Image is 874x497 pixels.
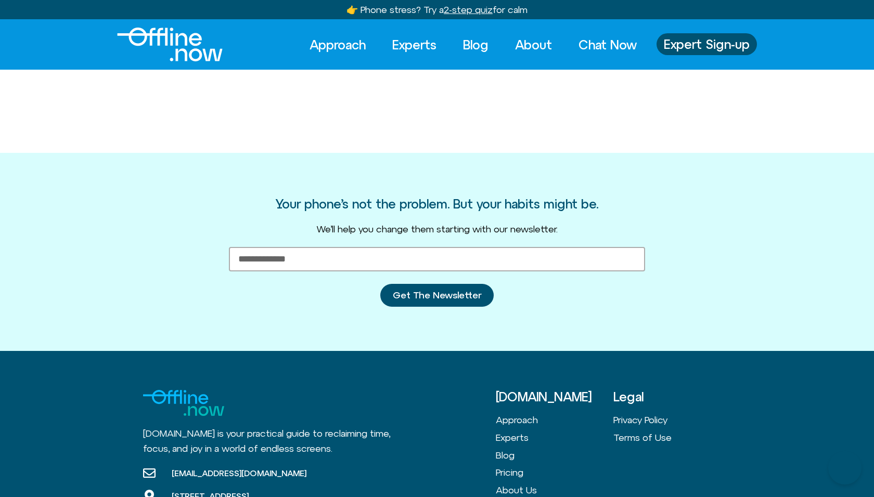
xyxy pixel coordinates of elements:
a: About [506,33,561,56]
div: Logo [117,28,205,61]
a: [EMAIL_ADDRESS][DOMAIN_NAME] [143,467,306,479]
a: Terms of Use [613,429,731,447]
a: Experts [496,429,613,447]
a: Expert Sign-up [657,33,757,55]
img: Offline.Now logo in white. Text of the words offline.now with a line going through the "O" [117,28,223,61]
nav: Menu [613,411,731,446]
a: Approach [496,411,613,429]
a: Chat Now [569,33,646,56]
span: Get The Newsletter [393,290,481,300]
h3: Your phone’s not the problem. But your habits might be. [276,197,598,211]
a: Experts [383,33,446,56]
nav: Menu [300,33,646,56]
a: 👉 Phone stress? Try a2-step quizfor calm [346,4,528,15]
u: 2-step quiz [444,4,493,15]
span: [DOMAIN_NAME] is your practical guide to reclaiming time, focus, and joy in a world of endless sc... [143,428,390,454]
span: Expert Sign-up [664,37,750,51]
a: Privacy Policy [613,411,731,429]
span: [EMAIL_ADDRESS][DOMAIN_NAME] [169,468,306,478]
a: Blog [496,447,613,464]
iframe: Botpress [828,451,862,485]
span: We’ll help you change them starting with our newsletter. [316,224,558,234]
h3: [DOMAIN_NAME] [496,390,613,403]
form: New Form [229,247,645,319]
button: Get The Newsletter [380,284,494,307]
h3: Legal [613,390,731,403]
img: Logo for Offline.now with the text "Offline" in blue and "Now" in Green. [143,390,224,416]
a: Pricing [496,464,613,481]
a: Approach [300,33,375,56]
a: Blog [454,33,498,56]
